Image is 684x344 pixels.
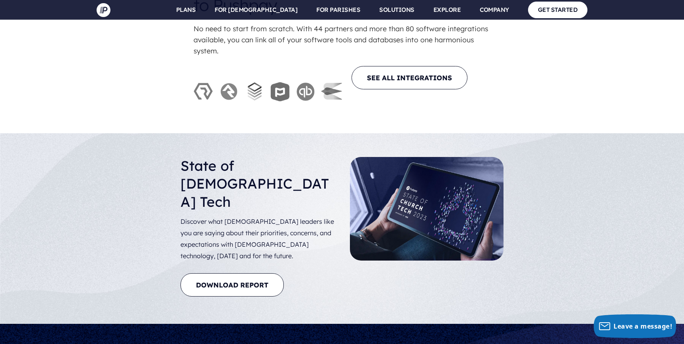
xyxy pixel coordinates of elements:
[350,159,503,166] picture: pp-resource-soct23
[180,157,335,213] h3: State of [DEMOGRAPHIC_DATA] Tech
[614,322,672,331] span: Leave a message!
[594,314,676,338] button: Leave a message!
[194,82,342,102] img: logos-integrations.png
[351,66,467,89] a: SEE ALL INTEGRATIONS
[180,213,335,265] p: Discover what [DEMOGRAPHIC_DATA] leaders like you are saying about their priorities, concerns, an...
[180,273,284,297] a: DOWNLOAD REPORT
[194,19,490,60] p: No need to start from scratch. With 44 partners and more than 80 software integrations available,...
[528,2,588,18] a: GET STARTED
